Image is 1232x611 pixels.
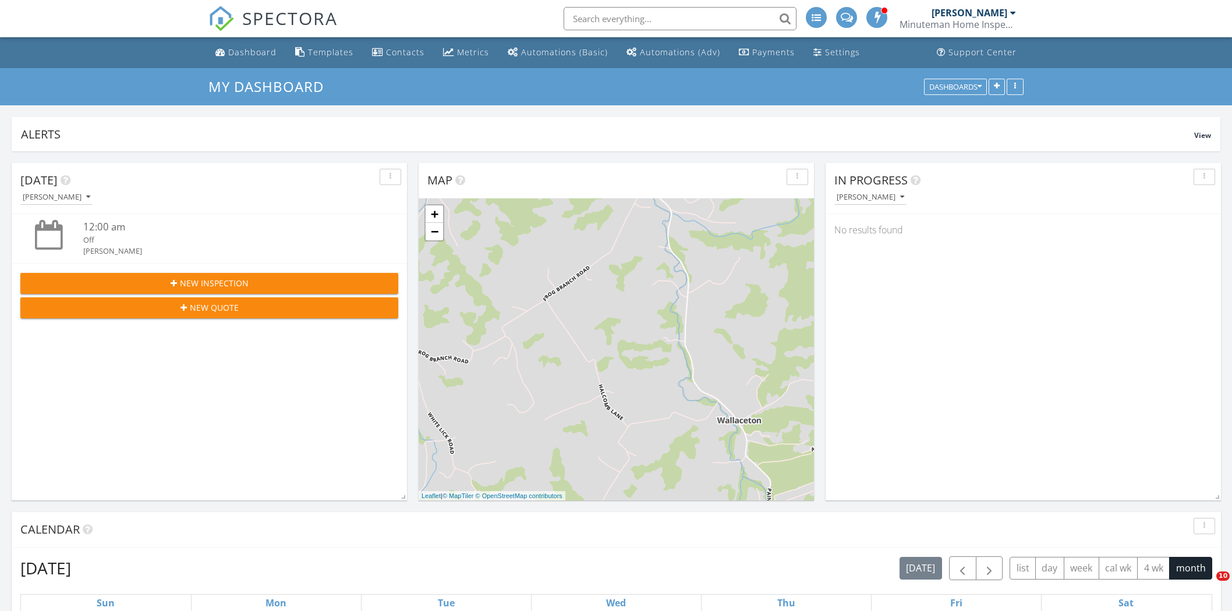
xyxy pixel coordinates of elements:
[20,190,93,205] button: [PERSON_NAME]
[20,521,80,537] span: Calendar
[263,595,289,611] a: Monday
[521,47,608,58] div: Automations (Basic)
[436,595,457,611] a: Tuesday
[900,557,942,580] button: [DATE]
[604,595,628,611] a: Wednesday
[809,42,865,63] a: Settings
[1194,130,1211,140] span: View
[83,235,367,246] div: Off
[426,223,443,240] a: Zoom out
[837,193,904,201] div: [PERSON_NAME]
[564,7,796,30] input: Search everything...
[622,42,725,63] a: Automations (Advanced)
[386,47,424,58] div: Contacts
[20,172,58,188] span: [DATE]
[932,7,1007,19] div: [PERSON_NAME]
[211,42,281,63] a: Dashboard
[948,595,965,611] a: Friday
[1035,557,1064,580] button: day
[208,77,334,96] a: My Dashboard
[190,301,239,314] span: New Quote
[83,246,367,257] div: [PERSON_NAME]
[442,492,474,499] a: © MapTiler
[20,273,398,294] button: New Inspection
[1116,595,1136,611] a: Saturday
[834,190,907,205] button: [PERSON_NAME]
[422,492,441,499] a: Leaflet
[929,83,982,91] div: Dashboards
[20,556,71,580] h2: [DATE]
[426,205,443,223] a: Zoom in
[826,214,1221,246] div: No results found
[1169,557,1212,580] button: month
[1137,557,1170,580] button: 4 wk
[367,42,429,63] a: Contacts
[640,47,720,58] div: Automations (Adv)
[83,220,367,235] div: 12:00 am
[775,595,798,611] a: Thursday
[948,47,1017,58] div: Support Center
[976,556,1003,580] button: Next month
[291,42,358,63] a: Templates
[427,172,452,188] span: Map
[825,47,860,58] div: Settings
[476,492,562,499] a: © OpenStreetMap contributors
[208,16,338,40] a: SPECTORA
[503,42,613,63] a: Automations (Basic)
[1064,557,1099,580] button: week
[457,47,489,58] div: Metrics
[438,42,494,63] a: Metrics
[228,47,277,58] div: Dashboard
[752,47,795,58] div: Payments
[924,79,987,95] button: Dashboards
[949,556,976,580] button: Previous month
[308,47,353,58] div: Templates
[419,491,565,501] div: |
[23,193,90,201] div: [PERSON_NAME]
[834,172,908,188] span: In Progress
[208,6,234,31] img: The Best Home Inspection Software - Spectora
[21,126,1194,142] div: Alerts
[734,42,799,63] a: Payments
[20,297,398,318] button: New Quote
[242,6,338,30] span: SPECTORA
[1010,557,1036,580] button: list
[932,42,1021,63] a: Support Center
[180,277,249,289] span: New Inspection
[1192,571,1220,599] iframe: Intercom live chat
[94,595,117,611] a: Sunday
[900,19,1016,30] div: Minuteman Home Inspections LLC
[1099,557,1138,580] button: cal wk
[1216,571,1230,581] span: 10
